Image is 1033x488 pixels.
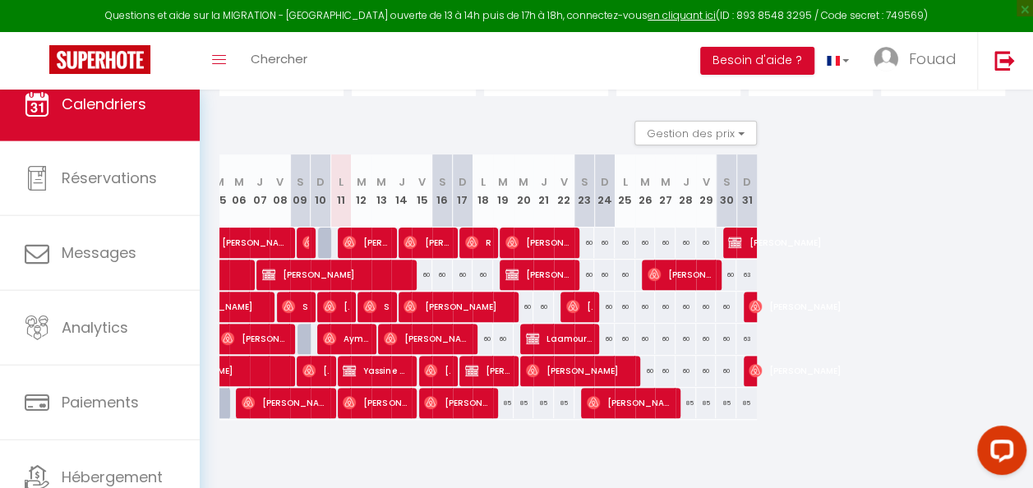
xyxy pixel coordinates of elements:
[635,228,656,258] div: 60
[371,154,392,228] th: 13
[209,154,229,228] th: 05
[412,154,432,228] th: 15
[62,467,163,487] span: Hébergement
[554,388,574,418] div: 85
[221,323,287,354] span: [PERSON_NAME]
[399,174,405,190] abbr: J
[964,419,1033,488] iframe: LiveChat chat widget
[526,323,592,354] span: Laamouri El Bekkay
[330,154,351,228] th: 11
[574,154,595,228] th: 23
[270,154,290,228] th: 08
[49,45,150,74] img: Super Booking
[62,317,128,338] span: Analytics
[323,291,349,322] span: [PERSON_NAME]
[201,227,287,258] span: [PERSON_NAME]
[587,387,672,418] span: [PERSON_NAME]
[716,292,736,322] div: 60
[909,48,957,69] span: Fouad
[323,323,369,354] span: Aymane [US_STATE]
[676,356,696,386] div: 60
[716,260,736,290] div: 60
[696,154,717,228] th: 29
[574,228,595,258] div: 60
[615,324,635,354] div: 60
[519,174,528,190] abbr: M
[696,228,717,258] div: 60
[655,292,676,322] div: 60
[214,174,224,190] abbr: M
[716,154,736,228] th: 30
[391,154,412,228] th: 14
[648,8,716,22] a: en cliquant ici
[316,174,325,190] abbr: D
[574,260,595,290] div: 60
[62,168,157,188] span: Réservations
[404,227,450,258] span: [PERSON_NAME]
[432,260,453,290] div: 60
[655,324,676,354] div: 60
[343,387,408,418] span: [PERSON_NAME]
[250,154,270,228] th: 07
[412,260,432,290] div: 60
[696,292,717,322] div: 60
[262,259,407,290] span: [PERSON_NAME]
[533,154,554,228] th: 21
[343,227,389,258] span: [PERSON_NAME]
[356,174,366,190] abbr: M
[635,292,656,322] div: 60
[251,50,307,67] span: Chercher
[290,154,311,228] th: 09
[594,154,615,228] th: 24
[566,291,593,322] span: [PERSON_NAME]
[297,174,304,190] abbr: S
[302,227,309,258] span: [PERSON_NAME]
[682,174,689,190] abbr: J
[676,388,696,418] div: 85
[481,174,486,190] abbr: L
[994,50,1015,71] img: logout
[640,174,650,190] abbr: M
[514,154,534,228] th: 20
[676,292,696,322] div: 60
[282,291,308,322] span: Soukaina Rechka
[424,387,490,418] span: [PERSON_NAME]
[424,355,450,386] span: [PERSON_NAME]
[716,356,736,386] div: 60
[736,324,757,354] div: 63
[676,228,696,258] div: 60
[634,121,757,145] button: Gestion des prix
[473,324,493,354] div: 60
[874,47,898,71] img: ...
[541,174,547,190] abbr: J
[601,174,609,190] abbr: D
[696,388,717,418] div: 85
[743,174,751,190] abbr: D
[432,154,453,228] th: 16
[676,324,696,354] div: 60
[861,32,977,90] a: ... Fouad
[655,228,676,258] div: 60
[655,356,676,386] div: 60
[635,154,656,228] th: 26
[700,47,814,75] button: Besoin d'aide ?
[418,174,426,190] abbr: V
[580,174,588,190] abbr: S
[661,174,671,190] abbr: M
[439,174,446,190] abbr: S
[62,392,139,412] span: Paiements
[62,94,146,114] span: Calendriers
[655,154,676,228] th: 27
[635,356,656,386] div: 60
[736,388,757,418] div: 85
[554,154,574,228] th: 22
[514,292,534,322] div: 60
[716,324,736,354] div: 60
[594,292,615,322] div: 60
[311,154,331,228] th: 10
[615,228,635,258] div: 60
[465,355,511,386] span: [PERSON_NAME]
[505,259,571,290] span: [PERSON_NAME]
[526,355,631,386] span: [PERSON_NAME]
[363,291,390,322] span: So Bo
